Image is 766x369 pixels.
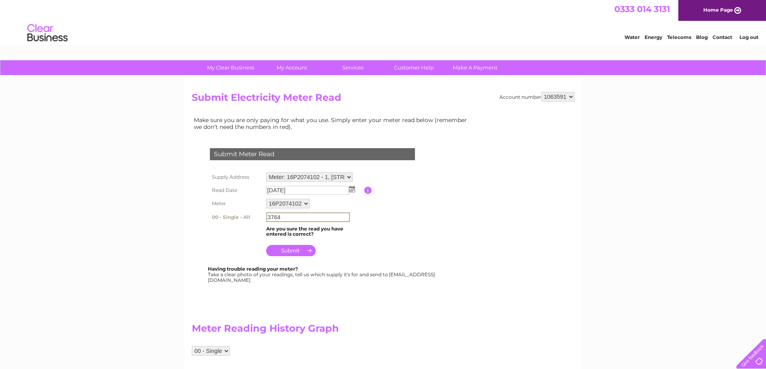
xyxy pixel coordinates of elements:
h2: Meter Reading History Graph [192,323,473,338]
h2: Submit Electricity Meter Read [192,92,575,107]
b: Having trouble reading your meter? [208,266,298,272]
a: 0333 014 3131 [614,4,670,14]
a: Log out [739,34,758,40]
a: Make A Payment [442,60,508,75]
a: Water [624,34,640,40]
a: My Clear Business [197,60,264,75]
th: 00 - Single - All [208,210,264,224]
th: Read Date [208,184,264,197]
input: Submit [266,245,316,256]
div: Clear Business is a trading name of Verastar Limited (registered in [GEOGRAPHIC_DATA] No. 3667643... [193,4,573,39]
div: Submit Meter Read [210,148,415,160]
input: Information [364,187,372,194]
a: Customer Help [381,60,447,75]
th: Meter [208,197,264,210]
a: Services [320,60,386,75]
img: ... [349,186,355,192]
a: Blog [696,34,708,40]
img: logo.png [27,21,68,45]
a: Telecoms [667,34,691,40]
div: Take a clear photo of your readings, tell us which supply it's for and send to [EMAIL_ADDRESS][DO... [208,266,436,283]
a: Contact [713,34,732,40]
td: Are you sure the read you have entered is correct? [264,224,364,239]
a: Energy [645,34,662,40]
a: My Account [259,60,325,75]
td: Make sure you are only paying for what you use. Simply enter your meter read below (remember we d... [192,115,473,132]
div: Account number [499,92,575,102]
th: Supply Address [208,170,264,184]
